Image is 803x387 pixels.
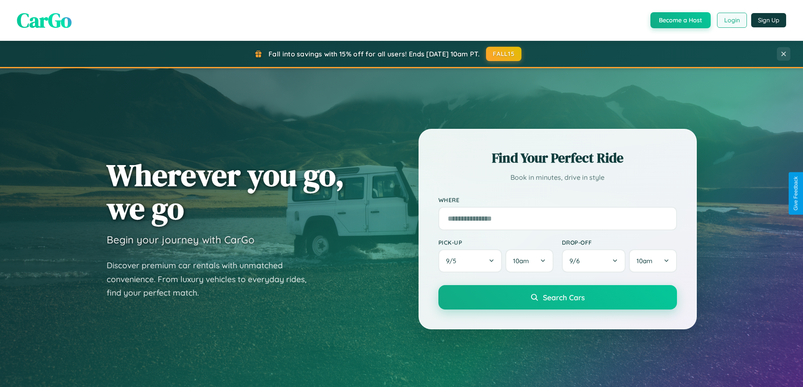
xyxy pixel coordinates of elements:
[636,257,653,265] span: 10am
[107,259,317,300] p: Discover premium car rentals with unmatched convenience. From luxury vehicles to everyday rides, ...
[569,257,584,265] span: 9 / 6
[438,149,677,167] h2: Find Your Perfect Ride
[438,285,677,310] button: Search Cars
[269,50,480,58] span: Fall into savings with 15% off for all users! Ends [DATE] 10am PT.
[438,196,677,203] label: Where
[107,233,255,246] h3: Begin your journey with CarGo
[505,249,553,272] button: 10am
[562,249,626,272] button: 9/6
[513,257,529,265] span: 10am
[751,13,786,27] button: Sign Up
[717,13,747,28] button: Login
[486,47,521,61] button: FALL15
[107,158,344,225] h1: Wherever you go, we go
[446,257,460,265] span: 9 / 5
[17,6,72,34] span: CarGo
[793,176,799,211] div: Give Feedback
[629,249,677,272] button: 10am
[650,12,711,28] button: Become a Host
[438,249,502,272] button: 9/5
[438,171,677,184] p: Book in minutes, drive in style
[438,239,553,246] label: Pick-up
[543,293,585,302] span: Search Cars
[562,239,677,246] label: Drop-off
